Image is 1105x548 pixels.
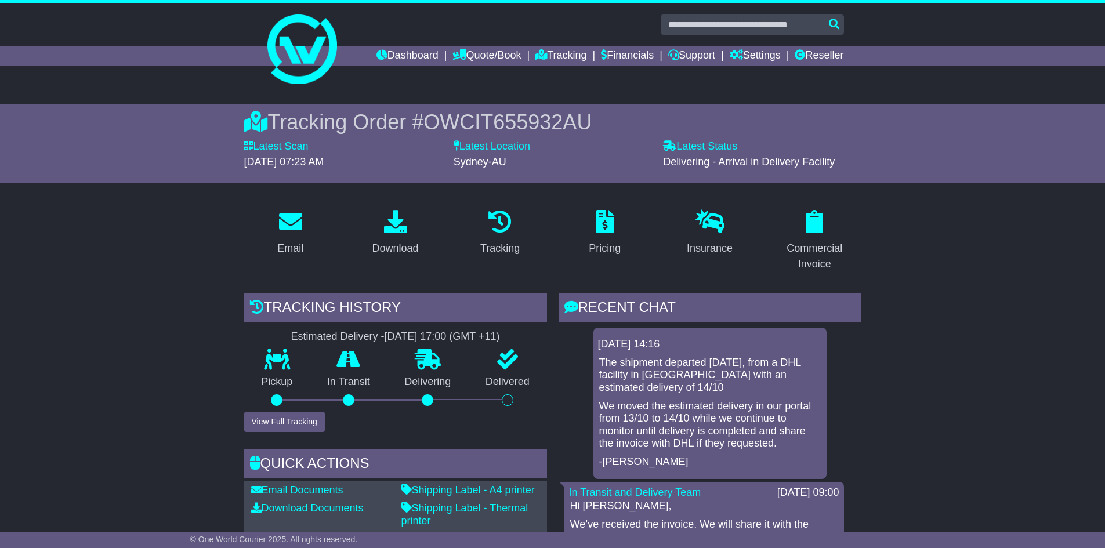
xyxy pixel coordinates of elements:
a: Quote/Book [452,46,521,66]
p: We’ve received the invoice. We will share it with the courier if necessary once the goods are in ... [570,518,838,543]
a: Financials [601,46,654,66]
p: Pickup [244,376,310,389]
p: Delivered [468,376,547,389]
a: Insurance [679,206,740,260]
a: In Transit and Delivery Team [569,487,701,498]
div: Insurance [687,241,733,256]
a: Settings [730,46,781,66]
a: Reseller [795,46,843,66]
div: Quick Actions [244,449,547,481]
span: Delivering - Arrival in Delivery Facility [663,156,835,168]
div: Commercial Invoice [776,241,854,272]
a: Commercial Invoice [768,206,861,276]
p: We moved the estimated delivery in our portal from 13/10 to 14/10 while we continue to monitor un... [599,400,821,450]
div: Tracking Order # [244,110,861,135]
p: In Transit [310,376,387,389]
label: Latest Location [454,140,530,153]
a: Tracking [473,206,527,260]
a: Dashboard [376,46,439,66]
p: -[PERSON_NAME] [599,456,821,469]
p: Hi [PERSON_NAME], [570,500,838,513]
label: Latest Scan [244,140,309,153]
span: © One World Courier 2025. All rights reserved. [190,535,358,544]
span: OWCIT655932AU [423,110,592,134]
p: Delivering [387,376,469,389]
div: Estimated Delivery - [244,331,547,343]
div: Email [277,241,303,256]
div: Download [372,241,418,256]
div: Pricing [589,241,621,256]
a: Shipping Label - Thermal printer [401,502,528,527]
a: Email Documents [251,484,343,496]
a: Pricing [581,206,628,260]
a: Email [270,206,311,260]
a: Download Documents [251,502,364,514]
span: [DATE] 07:23 AM [244,156,324,168]
label: Latest Status [663,140,737,153]
div: [DATE] 17:00 (GMT +11) [385,331,500,343]
div: [DATE] 09:00 [777,487,839,499]
button: View Full Tracking [244,412,325,432]
a: Shipping Label - A4 printer [401,484,535,496]
div: Tracking [480,241,520,256]
div: Tracking history [244,293,547,325]
a: Support [668,46,715,66]
span: Sydney-AU [454,156,506,168]
div: [DATE] 14:16 [598,338,822,351]
p: The shipment departed [DATE], from a DHL facility in [GEOGRAPHIC_DATA] with an estimated delivery... [599,357,821,394]
a: Tracking [535,46,586,66]
a: Download [364,206,426,260]
div: RECENT CHAT [559,293,861,325]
